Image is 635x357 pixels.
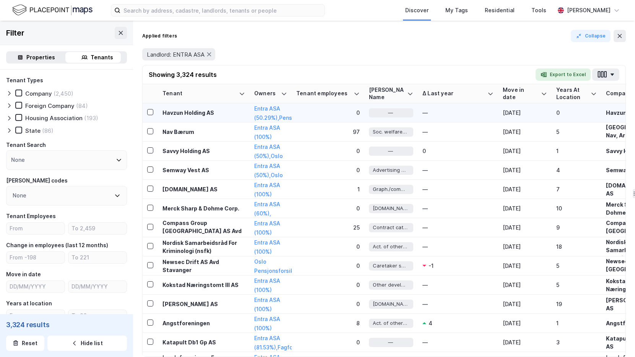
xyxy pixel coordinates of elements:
div: Chat Widget [597,320,635,357]
div: [DATE] [503,262,547,270]
div: Merck Sharp & Dohme Corp. [162,204,245,212]
input: To 221 [68,252,127,263]
div: [DATE] [503,128,547,136]
div: Katapult Db1 Gp AS [162,338,245,346]
span: Landlord: ENTRA ASA [147,51,205,58]
div: 5 [556,262,597,270]
div: (86) [42,127,54,134]
div: [DATE] [503,281,547,289]
span: Advertising agencies [373,166,408,174]
div: Semway Vest AS [162,166,245,174]
button: Reset [6,336,44,351]
div: Havzun Holding AS [162,109,245,117]
div: Move in date [6,270,41,279]
div: [DATE] [503,223,547,231]
div: Nav Bærum [162,128,245,136]
div: Discover [405,6,429,15]
div: 0 [296,166,360,174]
div: 0 [556,109,597,117]
div: 1 [296,185,360,193]
div: Compass Group [GEOGRAPHIC_DATA] AS Avd 3392 Entra Sundkvartalet [162,219,245,243]
div: [DATE] [503,147,547,155]
div: 3 [556,338,597,346]
div: [DATE] [503,204,547,212]
div: 0 [296,204,360,212]
div: Angstforeningen [162,319,245,327]
div: — [422,166,494,174]
div: [PERSON_NAME] codes [6,176,68,185]
div: Properties [26,53,55,62]
div: Savvy Holding AS [162,147,245,155]
div: 0 [296,281,360,289]
div: Newsec Drift AS Avd Stavanger [162,258,245,274]
div: (193) [84,114,98,122]
div: Foreign Company [25,102,75,109]
span: Caretaker services [373,262,408,270]
span: [DOMAIN_NAME] pharmaceut. goods [373,204,408,212]
div: — [422,281,494,289]
div: [DATE] [503,185,547,193]
div: Δ Last year [422,90,484,97]
div: 10 [556,204,597,212]
button: Export to Excel [536,68,591,81]
div: [DATE] [503,109,547,117]
div: — [422,185,494,193]
div: 0 [296,338,360,346]
div: Years at location [6,299,52,308]
div: Nordisk Samarbeidsråd For Kriminologi (nsfk) [162,239,245,255]
div: [PERSON_NAME] Name [369,86,404,101]
div: 97 [296,128,360,136]
div: — [422,243,494,251]
div: Tenant employees [296,90,351,97]
span: Graph./communic. design [373,185,408,193]
div: 7 [556,185,597,193]
input: To 30 [68,310,127,321]
div: — [422,300,494,308]
div: Showing 3,324 results [149,70,217,79]
div: 0 [296,262,360,270]
div: 9 [556,223,597,231]
div: 4 [556,166,597,174]
img: logo.f888ab2527a4732fd821a326f86c7f29.svg [12,3,93,17]
span: Act. of other membership org. [373,319,408,327]
div: -1 [429,262,434,270]
div: — [422,109,494,117]
input: Search by address, cadastre, landlords, tenants or people [120,5,325,16]
div: Housing Association [25,114,83,122]
span: — [388,147,393,155]
div: 0 [422,147,494,155]
div: (2,450) [54,90,73,97]
span: Contract catering service activities and other food service activities [373,223,408,231]
div: Tenant Employees [6,212,56,221]
div: Tenant [162,90,236,97]
span: — [388,338,393,346]
div: (84) [76,102,88,109]
div: Tools [531,6,546,15]
div: 5 [556,281,597,289]
div: 3,324 results [6,320,127,329]
div: [PERSON_NAME] AS [162,300,245,308]
input: DD/MM/YYYY [68,281,127,292]
div: None [11,155,25,165]
div: [DATE] [503,319,547,327]
div: [DOMAIN_NAME] AS [162,185,245,193]
div: None [13,191,26,200]
div: Owners [254,90,278,97]
input: DD/MM/YYYY [6,281,65,292]
div: Tenants [91,53,113,62]
div: Applied filters [142,33,177,39]
div: 1 [556,147,597,155]
div: Change in employees (last 12 months) [6,241,108,250]
div: Tenant Types [6,76,43,85]
div: 1 [556,319,597,327]
span: [DOMAIN_NAME] lumber [373,300,408,308]
div: 8 [296,319,360,327]
span: Other developm./sale of real estate [373,281,408,289]
button: Hide list [47,336,127,351]
span: — [388,109,393,117]
div: 0 [296,300,360,308]
div: — [422,204,494,212]
div: 18 [556,243,597,251]
div: 5 [556,128,597,136]
div: Company [25,90,52,97]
